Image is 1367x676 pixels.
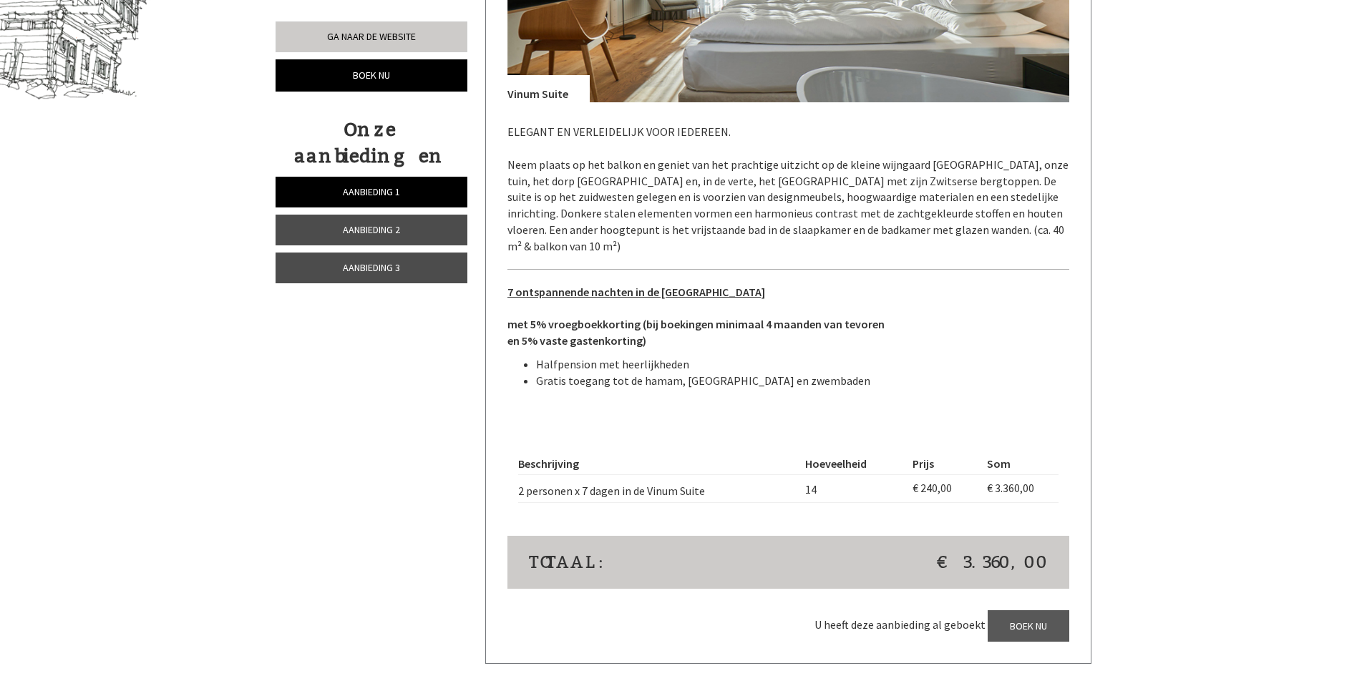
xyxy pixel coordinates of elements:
font: € 3.360,00 [987,481,1034,495]
font: € 240,00 [913,481,952,495]
font: Prijs [913,456,934,470]
font: € 3.360,00 [937,552,1048,572]
font: U heeft deze aanbieding al geboekt [814,617,986,632]
font: Som [987,456,1011,470]
font: Neem plaats op het balkon en geniet van het prachtige uitzicht op de kleine wijngaard [GEOGRAPHIC... [507,157,1069,253]
font: Vinum Suite [507,87,568,101]
a: Ga naar de website [276,21,467,52]
font: Halfpension met heerlijkheden [536,357,689,371]
font: 2 personen x 7 dagen in de Vinum Suite [518,484,705,498]
font: 7 ontspannende nachten in de [GEOGRAPHIC_DATA] [507,285,765,299]
font: ELEGANT EN VERLEIDELIJK VOOR IEDEREEN. [507,124,731,139]
font: Aanbieding 3 [343,261,400,274]
font: Hoeveelheid [805,456,867,470]
font: en 5% vaste gastenkorting) [507,333,646,348]
font: Gratis toegang tot de hamam, [GEOGRAPHIC_DATA] en zwembaden [536,373,870,388]
font: 14 [805,482,817,496]
font: Beschrijving [518,456,579,470]
font: Aanbieding 1 [343,185,400,198]
a: Boek nu [276,59,467,92]
font: Boek nu [353,69,390,82]
font: met 5% vroegboekkorting (bij boekingen minimaal 4 maanden van tevoren [507,317,885,331]
font: Onze aanbiedingen [294,119,445,167]
font: Ga naar de website [327,30,416,43]
font: Aanbieding 2 [343,223,400,236]
font: Totaal: [529,552,611,572]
